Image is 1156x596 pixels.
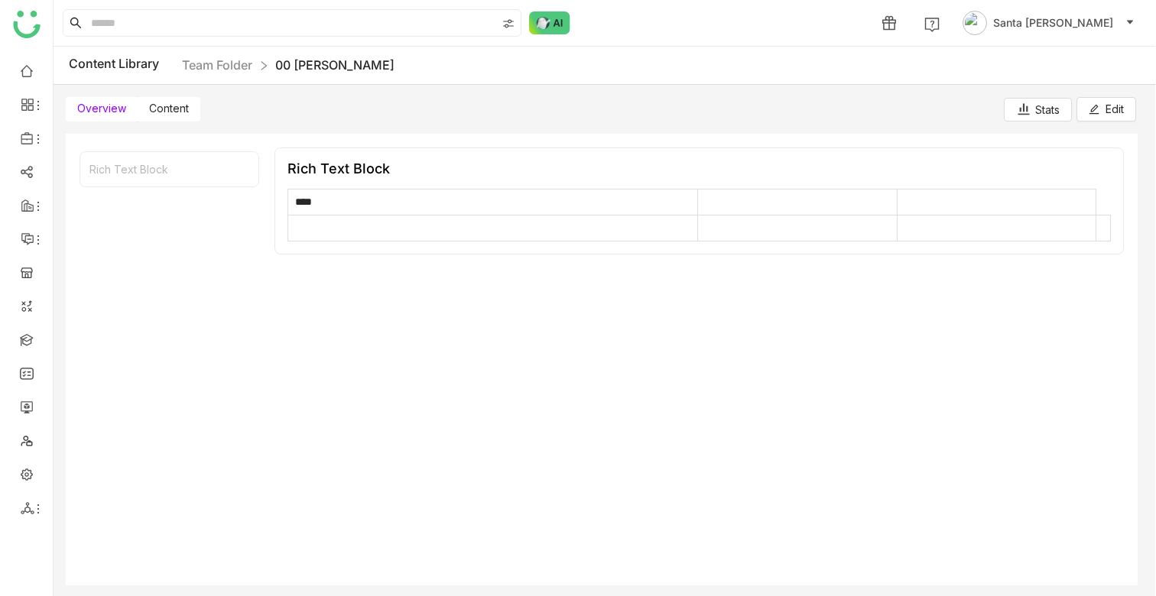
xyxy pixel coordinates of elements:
[993,15,1113,31] span: Santa [PERSON_NAME]
[502,18,515,30] img: search-type.svg
[960,11,1138,35] button: Santa [PERSON_NAME]
[1076,97,1136,121] button: Edit
[80,152,258,186] div: Rich Text Block
[1016,102,1031,117] img: stats.svg
[963,11,987,35] img: avatar
[529,11,570,34] img: ask-buddy-normal.svg
[1106,101,1124,118] span: Edit
[1016,102,1060,118] div: Stats
[182,57,252,73] a: Team Folder
[13,11,41,38] img: logo
[287,160,390,177] div: Rich Text Block
[275,57,395,73] a: 00 [PERSON_NAME]
[924,17,940,32] img: help.svg
[77,102,126,115] span: Overview
[149,102,189,115] span: Content
[69,56,395,75] div: Content Library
